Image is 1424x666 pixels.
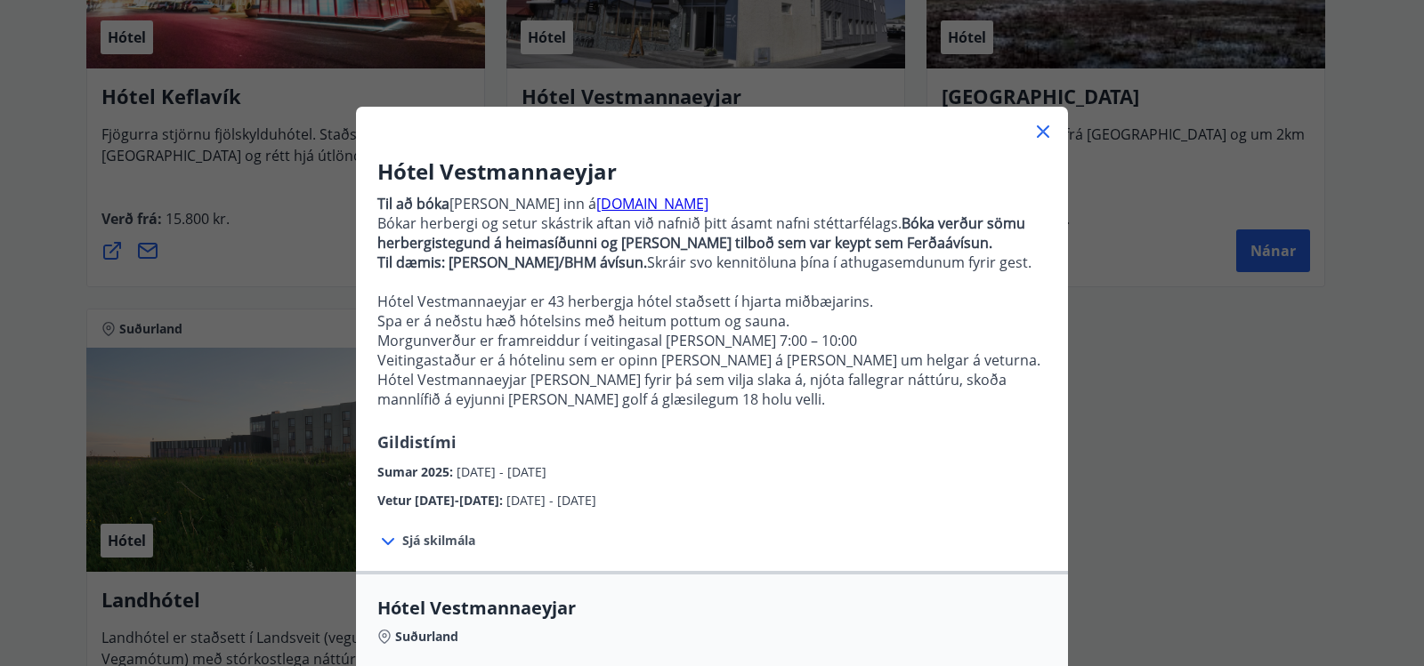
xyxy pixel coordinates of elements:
[596,194,708,213] a: [DOMAIN_NAME]
[377,311,1047,331] p: Spa er á neðstu hæð hótelsins með heitum pottum og sauna.
[377,331,1047,350] p: Morgunverður er framreiddur í veitingasal [PERSON_NAME] 7:00 – 10:00
[377,596,1047,621] span: Hótel Vestmannaeyjar
[377,213,1047,253] p: Bókar herbergi og setur skástrik aftan við nafnið þitt ásamt nafni stéttarfélags.
[377,350,1047,370] p: Veitingastaður er á hótelinu sem er opinn [PERSON_NAME] á [PERSON_NAME] um helgar á veturna.
[377,194,449,213] strong: Til að bóka
[377,463,457,480] span: Sumar 2025 :
[377,253,1047,272] p: Skráir svo kennitöluna þína í athugasemdunum fyrir gest.
[506,492,596,509] span: [DATE] - [DATE]
[457,463,546,480] span: [DATE] - [DATE]
[377,492,506,509] span: Vetur [DATE]-[DATE] :
[377,253,647,272] strong: Til dæmis: [PERSON_NAME]/BHM ávísun.
[402,532,475,550] span: Sjá skilmála
[377,213,1025,253] strong: Bóka verður sömu herbergistegund á heimasíðunni og [PERSON_NAME] tilboð sem var keypt sem Ferðaáv...
[377,156,1047,187] h3: Hótel Vestmannaeyjar
[377,431,457,453] span: Gildistími
[377,370,1047,409] p: Hótel Vestmannaeyjar [PERSON_NAME] fyrir þá sem vilja slaka á, njóta fallegrar náttúru, skoða man...
[377,194,1047,213] p: [PERSON_NAME] inn á
[395,628,458,646] span: Suðurland
[377,292,1047,311] p: Hótel Vestmannaeyjar er 43 herbergja hótel staðsett í hjarta miðbæjarins.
